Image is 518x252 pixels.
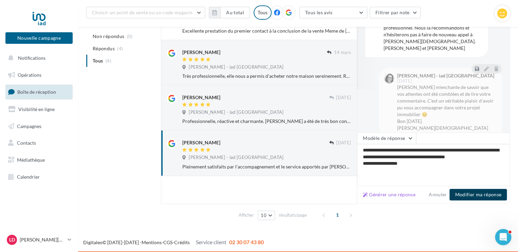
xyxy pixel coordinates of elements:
[86,7,205,18] button: Choisir un point de vente ou un code magasin
[93,33,124,40] span: Non répondus
[18,72,41,78] span: Opérations
[334,50,351,56] span: 14 mars
[182,49,220,56] div: [PERSON_NAME]
[239,212,254,218] span: Afficher
[4,153,74,167] a: Médiathèque
[220,7,250,18] button: Au total
[229,239,264,245] span: 02 30 07 43 80
[18,106,55,112] span: Visibilité en ligne
[5,233,73,246] a: LD [PERSON_NAME][DEMOGRAPHIC_DATA]
[83,239,264,245] span: © [DATE]-[DATE] - - -
[495,229,511,245] iframe: Intercom live chat
[4,170,74,184] a: Calendrier
[209,7,250,18] button: Au total
[305,10,333,15] span: Tous les avis
[370,7,421,18] button: Filtrer par note
[83,239,103,245] a: Digitaleo
[4,68,74,82] a: Opérations
[189,155,283,161] span: [PERSON_NAME] - iad [GEOGRAPHIC_DATA]
[17,174,40,180] span: Calendrier
[92,10,192,15] span: Choisir un point de vente ou un code magasin
[196,239,226,245] span: Service client
[360,191,418,199] button: Générer une réponse
[182,73,351,79] div: Très professionnelle, elle nous a permis d'acheter notre maison sereinement. Réactive, disponible...
[182,118,351,125] div: Professionnelle, réactive et charmante. [PERSON_NAME] a été de très bon conseil et la vente s'est...
[17,157,45,163] span: Médiathèque
[189,109,283,115] span: [PERSON_NAME] - iad [GEOGRAPHIC_DATA]
[182,28,351,34] div: Excellente prestation du premier contact à la conclusion de la vente Meme de [DEMOGRAPHIC_DATA] a...
[397,84,496,131] div: [PERSON_NAME] m'enchante de savoir que vos attentes ont été comblées et de lire votre commentaire...
[299,7,367,18] button: Tous les avis
[127,34,133,39] span: (0)
[4,136,74,150] a: Contacts
[449,189,507,200] button: Modifier ma réponse
[182,139,220,146] div: [PERSON_NAME]
[17,123,41,129] span: Campagnes
[182,163,351,170] div: Pleinement satisfaits par l'accompagnement et le service apportés par [PERSON_NAME]. Confiance et...
[5,32,73,44] button: Nouvelle campagne
[117,46,123,51] span: (4)
[182,94,220,101] div: [PERSON_NAME]
[174,239,190,245] a: Crédits
[261,213,266,218] span: 10
[258,211,275,220] button: 10
[17,89,56,95] span: Boîte de réception
[20,236,65,243] p: [PERSON_NAME][DEMOGRAPHIC_DATA]
[336,140,351,146] span: [DATE]
[332,210,343,220] span: 1
[93,45,115,52] span: Répondus
[426,191,449,199] button: Annuler
[18,55,45,61] span: Notifications
[336,95,351,101] span: [DATE]
[142,239,162,245] a: Mentions
[357,132,416,144] button: Modèle de réponse
[163,239,172,245] a: CGS
[189,64,283,70] span: [PERSON_NAME] - iad [GEOGRAPHIC_DATA]
[4,119,74,133] a: Campagnes
[17,140,36,146] span: Contacts
[397,79,412,83] span: [DATE]
[9,236,15,243] span: LD
[4,51,71,65] button: Notifications
[397,73,494,78] div: [PERSON_NAME] - iad [GEOGRAPHIC_DATA]
[4,102,74,116] a: Visibilité en ligne
[279,212,307,218] span: résultats/page
[254,5,272,20] div: Tous
[4,85,74,99] a: Boîte de réception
